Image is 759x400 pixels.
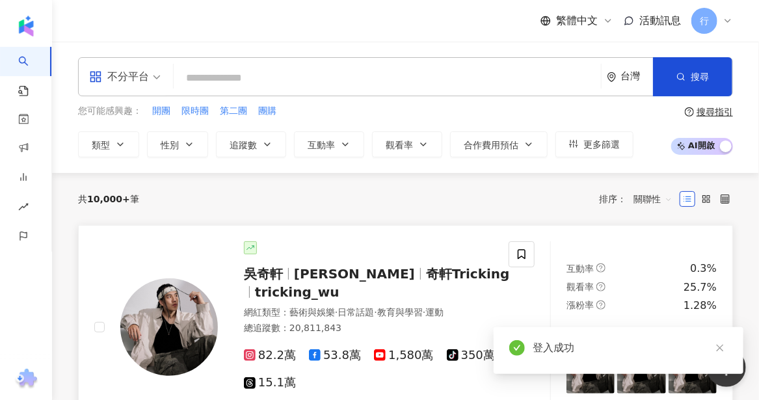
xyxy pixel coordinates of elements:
[120,278,218,376] img: KOL Avatar
[639,14,681,27] span: 活動訊息
[700,14,709,28] span: 行
[566,263,594,274] span: 互動率
[244,266,283,282] span: 吳奇軒
[566,282,594,292] span: 觀看率
[620,71,653,82] div: 台灣
[596,263,606,273] span: question-circle
[555,131,633,157] button: 更多篩選
[89,70,102,83] span: appstore
[219,104,248,118] button: 第二團
[147,131,208,157] button: 性別
[335,307,338,317] span: ·
[152,104,171,118] button: 開團
[309,349,361,362] span: 53.8萬
[684,299,717,313] div: 1.28%
[78,194,139,204] div: 共 筆
[464,140,518,150] span: 合作費用預估
[18,194,29,223] span: rise
[372,131,442,157] button: 觀看率
[244,306,513,319] div: 網紅類型 ：
[244,349,296,362] span: 82.2萬
[566,300,594,310] span: 漲粉率
[533,340,728,356] div: 登入成功
[423,307,425,317] span: ·
[374,349,434,362] span: 1,580萬
[715,343,725,353] span: close
[16,16,36,36] img: logo icon
[294,266,415,282] span: [PERSON_NAME]
[161,140,179,150] span: 性別
[386,140,413,150] span: 觀看率
[152,105,170,118] span: 開團
[556,14,598,28] span: 繁體中文
[258,105,276,118] span: 團購
[258,104,277,118] button: 團購
[690,261,717,276] div: 0.3%
[426,266,510,282] span: 奇軒Tricking
[596,282,606,291] span: question-circle
[583,139,620,150] span: 更多篩選
[78,131,139,157] button: 類型
[216,131,286,157] button: 追蹤數
[220,105,247,118] span: 第二團
[87,194,130,204] span: 10,000+
[181,105,209,118] span: 限時團
[181,104,209,118] button: 限時團
[89,66,149,87] div: 不分平台
[244,322,513,335] div: 總追蹤數 ： 20,811,843
[255,284,340,300] span: tricking_wu
[92,140,110,150] span: 類型
[377,307,423,317] span: 教育與學習
[596,300,606,310] span: question-circle
[18,47,44,98] a: search
[685,107,694,116] span: question-circle
[230,140,257,150] span: 追蹤數
[447,349,495,362] span: 350萬
[294,131,364,157] button: 互動率
[653,57,732,96] button: 搜尋
[684,280,717,295] div: 25.7%
[450,131,548,157] button: 合作費用預估
[691,72,709,82] span: 搜尋
[338,307,374,317] span: 日常話題
[78,105,142,118] span: 您可能感興趣：
[14,369,39,390] img: chrome extension
[607,72,617,82] span: environment
[289,307,335,317] span: 藝術與娛樂
[633,189,672,209] span: 關聯性
[425,307,444,317] span: 運動
[509,340,525,356] span: check-circle
[374,307,377,317] span: ·
[697,107,733,117] div: 搜尋指引
[244,376,296,390] span: 15.1萬
[308,140,335,150] span: 互動率
[599,189,680,209] div: 排序：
